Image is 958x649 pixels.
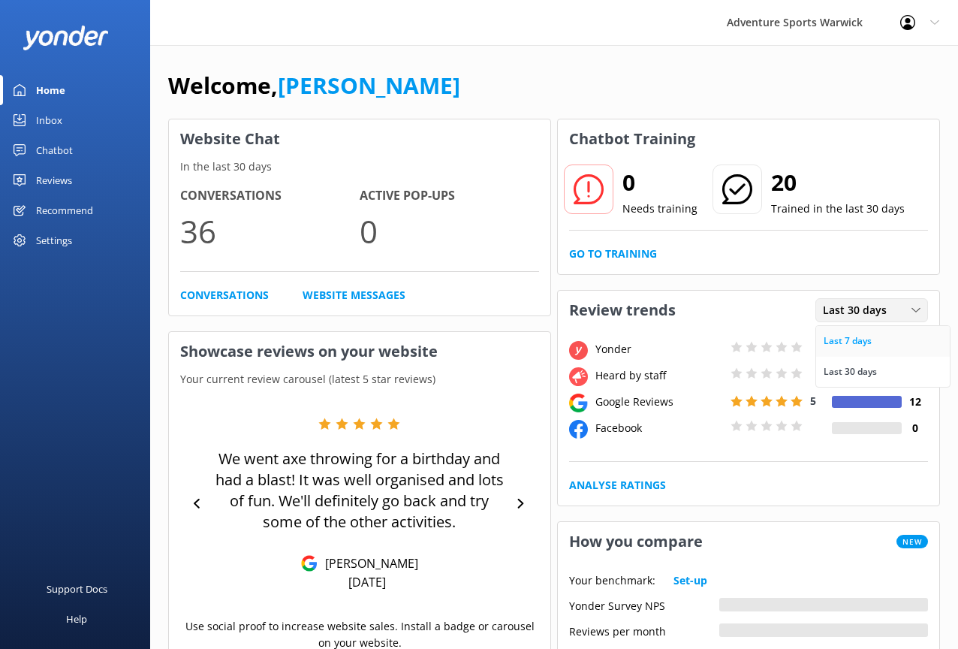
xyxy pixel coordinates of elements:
[902,420,928,436] h4: 0
[622,165,697,201] h2: 0
[36,195,93,225] div: Recommend
[592,394,727,410] div: Google Reviews
[592,367,727,384] div: Heard by staff
[569,623,719,637] div: Reviews per month
[673,572,707,589] a: Set-up
[896,535,928,548] span: New
[771,165,905,201] h2: 20
[771,201,905,217] p: Trained in the last 30 days
[569,477,666,494] a: Analyse Ratings
[360,206,539,256] p: 0
[36,135,73,165] div: Chatbot
[318,555,418,572] p: [PERSON_NAME]
[168,68,460,104] h1: Welcome,
[278,70,460,101] a: [PERSON_NAME]
[558,291,687,330] h3: Review trends
[569,598,719,611] div: Yonder Survey NPS
[558,522,714,561] h3: How you compare
[592,341,727,358] div: Yonder
[902,394,928,410] h4: 12
[180,206,360,256] p: 36
[66,604,87,634] div: Help
[360,186,539,206] h4: Active Pop-ups
[823,302,896,318] span: Last 30 days
[36,75,65,105] div: Home
[169,371,550,388] p: Your current review carousel (latest 5 star reviews)
[47,574,107,604] div: Support Docs
[569,246,657,262] a: Go to Training
[169,158,550,175] p: In the last 30 days
[23,26,109,50] img: yonder-white-logo.png
[36,165,72,195] div: Reviews
[36,105,62,135] div: Inbox
[592,420,727,436] div: Facebook
[169,332,550,371] h3: Showcase reviews on your website
[622,201,697,217] p: Needs training
[303,287,405,303] a: Website Messages
[169,119,550,158] h3: Website Chat
[569,572,655,589] p: Your benchmark:
[558,119,706,158] h3: Chatbot Training
[824,334,872,349] div: Last 7 days
[301,555,318,572] img: Google Reviews
[824,364,877,379] div: Last 30 days
[180,186,360,206] h4: Conversations
[810,394,816,408] span: 5
[180,287,269,303] a: Conversations
[209,448,511,533] p: We went axe throwing for a birthday and had a blast! It was well organised and lots of fun. We'll...
[348,574,386,590] p: [DATE]
[36,225,72,255] div: Settings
